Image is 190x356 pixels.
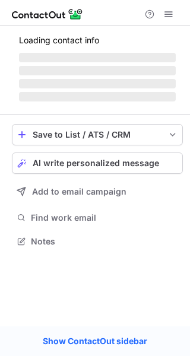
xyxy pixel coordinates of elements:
[12,7,83,21] img: ContactOut v5.3.10
[12,124,183,145] button: save-profile-one-click
[32,187,126,196] span: Add to email campaign
[12,209,183,226] button: Find work email
[12,152,183,174] button: AI write personalized message
[12,181,183,202] button: Add to email campaign
[19,53,176,62] span: ‌
[31,236,178,247] span: Notes
[12,233,183,250] button: Notes
[33,130,162,139] div: Save to List / ATS / CRM
[19,92,176,101] span: ‌
[19,79,176,88] span: ‌
[31,332,159,350] a: Show ContactOut sidebar
[31,212,178,223] span: Find work email
[33,158,159,168] span: AI write personalized message
[19,36,176,45] p: Loading contact info
[19,66,176,75] span: ‌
